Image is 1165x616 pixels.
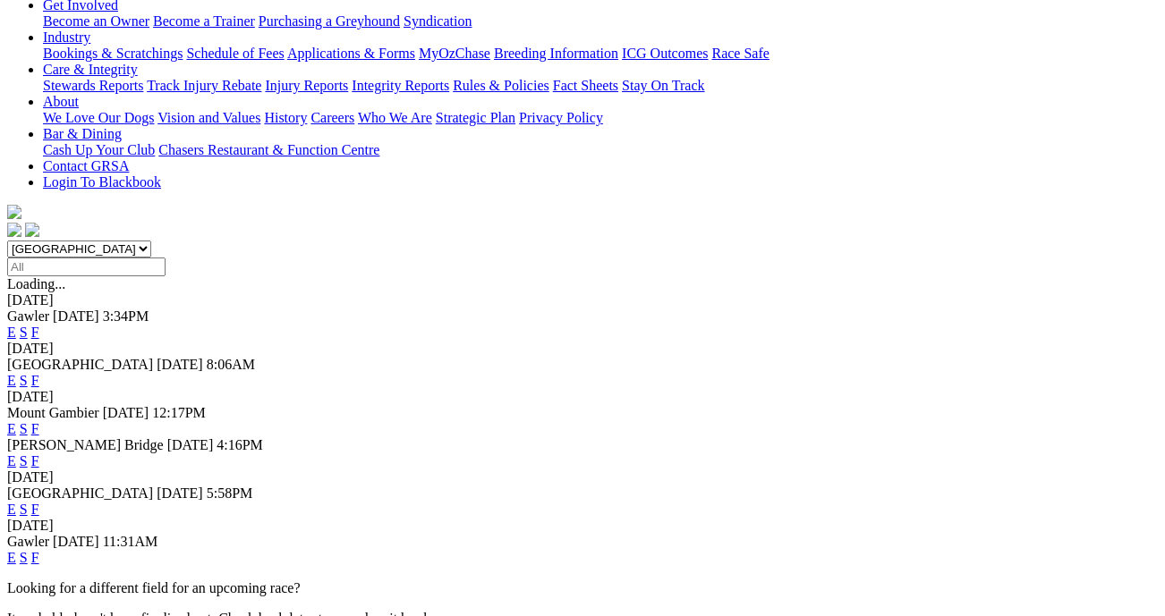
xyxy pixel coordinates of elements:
[147,78,261,93] a: Track Injury Rebate
[103,405,149,420] span: [DATE]
[7,292,1158,308] div: [DATE]
[7,276,65,291] span: Loading...
[43,174,161,190] a: Login To Blackbook
[622,78,704,93] a: Stay On Track
[157,357,203,372] span: [DATE]
[287,46,415,61] a: Applications & Forms
[167,437,214,452] span: [DATE]
[265,78,348,93] a: Injury Reports
[25,223,39,237] img: twitter.svg
[20,550,28,565] a: S
[7,437,164,452] span: [PERSON_NAME] Bridge
[53,534,99,549] span: [DATE]
[53,308,99,324] span: [DATE]
[7,534,49,549] span: Gawler
[436,110,515,125] a: Strategic Plan
[622,46,708,61] a: ICG Outcomes
[7,421,16,436] a: E
[20,373,28,388] a: S
[207,357,255,372] span: 8:06AM
[31,373,39,388] a: F
[207,485,253,501] span: 5:58PM
[43,126,122,141] a: Bar & Dining
[7,485,153,501] span: [GEOGRAPHIC_DATA]
[7,308,49,324] span: Gawler
[264,110,307,125] a: History
[20,502,28,517] a: S
[7,205,21,219] img: logo-grsa-white.png
[31,550,39,565] a: F
[519,110,603,125] a: Privacy Policy
[153,13,255,29] a: Become a Trainer
[20,325,28,340] a: S
[20,453,28,468] a: S
[711,46,769,61] a: Race Safe
[7,453,16,468] a: E
[7,373,16,388] a: E
[43,142,155,157] a: Cash Up Your Club
[158,142,379,157] a: Chasers Restaurant & Function Centre
[7,325,16,340] a: E
[352,78,449,93] a: Integrity Reports
[553,78,618,93] a: Fact Sheets
[152,405,206,420] span: 12:17PM
[217,437,263,452] span: 4:16PM
[20,421,28,436] a: S
[7,502,16,517] a: E
[43,94,79,109] a: About
[157,110,260,125] a: Vision and Values
[43,30,90,45] a: Industry
[7,469,1158,485] div: [DATE]
[43,13,149,29] a: Become an Owner
[7,405,99,420] span: Mount Gambier
[43,78,143,93] a: Stewards Reports
[43,78,1158,94] div: Care & Integrity
[7,518,1158,534] div: [DATE]
[103,308,149,324] span: 3:34PM
[43,13,1158,30] div: Get Involved
[31,453,39,468] a: F
[7,550,16,565] a: E
[7,357,153,372] span: [GEOGRAPHIC_DATA]
[404,13,472,29] a: Syndication
[310,110,354,125] a: Careers
[7,389,1158,405] div: [DATE]
[7,257,166,276] input: Select date
[157,485,203,501] span: [DATE]
[43,110,154,125] a: We Love Our Dogs
[43,158,129,173] a: Contact GRSA
[7,580,1158,596] p: Looking for a different field for an upcoming race?
[43,110,1158,126] div: About
[7,223,21,237] img: facebook.svg
[31,325,39,340] a: F
[419,46,490,61] a: MyOzChase
[31,421,39,436] a: F
[494,46,618,61] a: Breeding Information
[358,110,432,125] a: Who We Are
[31,502,39,517] a: F
[7,341,1158,357] div: [DATE]
[43,62,138,77] a: Care & Integrity
[103,534,158,549] span: 11:31AM
[453,78,549,93] a: Rules & Policies
[43,46,1158,62] div: Industry
[186,46,284,61] a: Schedule of Fees
[259,13,400,29] a: Purchasing a Greyhound
[43,142,1158,158] div: Bar & Dining
[43,46,183,61] a: Bookings & Scratchings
